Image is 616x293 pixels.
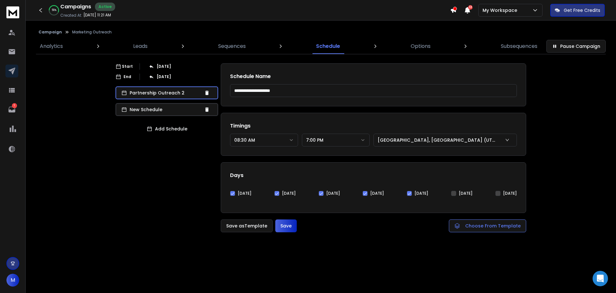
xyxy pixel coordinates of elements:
[302,134,370,146] button: 7:00 PM
[483,7,520,13] p: My Workspace
[546,40,606,53] button: Pause Campaign
[116,122,218,135] button: Add Schedule
[312,39,344,54] a: Schedule
[157,74,171,79] p: [DATE]
[238,191,252,196] label: [DATE]
[12,103,17,108] p: 1
[593,271,608,286] div: Open Intercom Messenger
[133,42,148,50] p: Leads
[230,73,517,80] h1: Schedule Name
[72,30,112,35] p: Marketing Outreach
[157,64,171,69] p: [DATE]
[282,191,296,196] label: [DATE]
[378,137,499,143] p: [GEOGRAPHIC_DATA], [GEOGRAPHIC_DATA] (UTC+8:00)
[40,42,63,50] p: Analytics
[468,5,473,10] span: 13
[497,39,541,54] a: Subsequences
[6,274,19,287] button: M
[5,103,18,116] a: 1
[316,42,340,50] p: Schedule
[214,39,250,54] a: Sequences
[6,6,19,18] img: logo
[230,134,298,146] button: 08:30 AM
[230,122,517,130] h1: Timings
[60,13,82,18] p: Created At:
[230,172,517,179] h1: Days
[564,7,600,13] p: Get Free Credits
[60,3,91,11] h1: Campaigns
[411,42,431,50] p: Options
[38,30,62,35] button: Campaign
[275,219,297,232] button: Save
[459,191,473,196] label: [DATE]
[326,191,340,196] label: [DATE]
[501,42,537,50] p: Subsequences
[218,42,246,50] p: Sequences
[83,13,111,18] p: [DATE] 11:21 AM
[449,219,526,232] button: Choose From Template
[36,39,67,54] a: Analytics
[407,39,434,54] a: Options
[415,191,428,196] label: [DATE]
[221,219,273,232] button: Save asTemplate
[550,4,605,17] button: Get Free Credits
[130,106,201,113] p: New Schedule
[124,74,131,79] p: End
[129,39,151,54] a: Leads
[370,191,384,196] label: [DATE]
[503,191,517,196] label: [DATE]
[95,3,115,11] div: Active
[130,90,201,96] p: Partnership Outreach 2
[122,64,133,69] p: Start
[465,223,521,229] span: Choose From Template
[52,8,56,12] p: 56 %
